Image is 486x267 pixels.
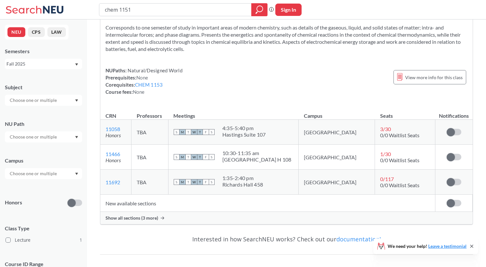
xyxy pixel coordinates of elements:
td: New available sections [100,195,435,212]
a: Leave a testimonial [428,243,467,249]
svg: Dropdown arrow [75,99,78,102]
div: Fall 2025 [6,60,74,67]
span: View more info for this class [405,73,463,81]
span: S [174,129,180,135]
div: [GEOGRAPHIC_DATA] H 108 [222,156,292,163]
th: Meetings [168,106,298,120]
div: 1:35 - 2:40 pm [222,175,263,181]
span: None [133,89,144,95]
input: Class, professor, course number, "phrase" [104,4,247,15]
td: [GEOGRAPHIC_DATA] [299,170,375,195]
span: M [180,129,185,135]
a: documentation! [336,235,381,243]
td: TBA [131,170,168,195]
span: 0/0 Waitlist Seats [380,132,419,138]
button: LAW [47,27,66,37]
button: Sign In [275,4,302,16]
div: Hastings Suite 107 [222,131,266,138]
div: Dropdown arrow [5,168,82,179]
td: [GEOGRAPHIC_DATA] [299,145,375,170]
span: T [197,129,203,135]
p: Honors [5,199,22,206]
span: 0/0 Waitlist Seats [380,157,419,163]
div: 4:35 - 5:40 pm [222,125,266,131]
span: 3 / 30 [380,126,391,132]
span: S [174,179,180,185]
div: Campus [5,157,82,164]
span: We need your help! [388,244,467,249]
div: 10:30 - 11:35 am [222,150,292,156]
span: Class Type [5,225,82,232]
input: Choose one or multiple [6,170,61,177]
div: magnifying glass [251,3,268,16]
div: Subject [5,84,82,91]
label: Lecture [6,236,82,244]
span: F [203,179,209,185]
th: Seats [375,106,435,120]
svg: magnifying glass [255,5,263,14]
span: S [209,129,215,135]
div: Semesters [5,48,82,55]
span: W [191,154,197,160]
svg: Dropdown arrow [75,63,78,66]
span: T [185,129,191,135]
th: Campus [299,106,375,120]
td: TBA [131,120,168,145]
td: [GEOGRAPHIC_DATA] [299,120,375,145]
span: T [185,154,191,160]
div: Richards Hall 458 [222,181,263,188]
div: NU Path [5,120,82,127]
span: 0/0 Waitlist Seats [380,182,419,188]
a: 11058 [106,126,120,132]
div: Show all sections (3 more) [100,212,473,224]
div: CRN [106,112,116,119]
div: Fall 2025Dropdown arrow [5,59,82,69]
span: T [197,154,203,160]
span: S [209,154,215,160]
span: 1 / 30 [380,151,391,157]
span: W [191,129,197,135]
button: CPS [28,27,45,37]
section: Corresponds to one semester of study in important areas of modern chemistry, such as details of t... [106,24,467,53]
span: S [174,154,180,160]
th: Notifications [435,106,473,120]
span: M [180,154,185,160]
span: S [209,179,215,185]
div: Interested in how SearchNEU works? Check out our [100,230,473,249]
span: T [185,179,191,185]
th: Professors [131,106,168,120]
span: W [191,179,197,185]
button: NEU [7,27,25,37]
input: Choose one or multiple [6,133,61,141]
span: F [203,154,209,160]
svg: Dropdown arrow [75,136,78,139]
span: 1 [80,237,82,244]
svg: Dropdown arrow [75,173,78,175]
i: Honors [106,132,121,138]
span: None [136,75,148,80]
div: NUPaths: Prerequisites: Corequisites: Course fees: [106,67,182,95]
span: M [180,179,185,185]
a: 11466 [106,151,120,157]
a: 11692 [106,179,120,185]
span: Show all sections (3 more) [106,215,158,221]
span: T [197,179,203,185]
a: CHEM 1153 [135,82,163,88]
input: Choose one or multiple [6,96,61,104]
span: F [203,129,209,135]
i: Honors [106,157,121,163]
span: 0 / 117 [380,176,394,182]
div: Dropdown arrow [5,131,82,142]
div: Dropdown arrow [5,95,82,106]
td: TBA [131,145,168,170]
span: Natural/Designed World [127,67,182,73]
